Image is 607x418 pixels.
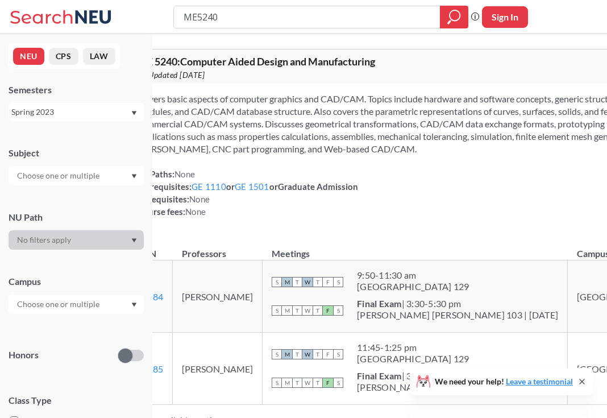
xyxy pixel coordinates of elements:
div: Subject [9,147,144,159]
span: S [333,277,343,287]
span: W [302,277,313,287]
span: None [174,169,195,179]
th: Professors [173,236,263,260]
span: S [333,349,343,359]
span: M [282,305,292,316]
span: M [282,378,292,388]
span: T [292,305,302,316]
span: F [323,349,333,359]
div: Spring 2023 [11,106,130,118]
div: NU Path [9,211,144,224]
span: W [302,305,313,316]
div: [GEOGRAPHIC_DATA] 129 [357,353,469,365]
svg: Dropdown arrow [131,303,137,307]
button: LAW [83,48,115,65]
input: Choose one or multiple [11,169,107,183]
p: Honors [9,349,39,362]
div: Dropdown arrow [9,230,144,250]
span: M [282,349,292,359]
span: W [302,349,313,359]
div: Dropdown arrow [9,166,144,185]
b: Final Exam [357,298,402,309]
div: | 3:30-5:30 pm [357,298,558,309]
a: GE 1501 [235,181,269,192]
span: S [272,349,282,359]
div: Spring 2023Dropdown arrow [9,103,144,121]
span: F [323,378,333,388]
span: W [302,378,313,388]
button: NEU [13,48,44,65]
svg: Dropdown arrow [131,111,137,115]
div: Semesters [9,84,144,96]
span: T [313,277,323,287]
div: 9:50 - 11:30 am [357,270,469,281]
a: GE 1110 [192,181,226,192]
svg: Dropdown arrow [131,238,137,243]
span: Updated [DATE] [148,69,205,81]
span: ME 5240 : Computer Aided Design and Manufacturing [138,55,375,68]
div: Dropdown arrow [9,295,144,314]
span: T [292,277,302,287]
th: Meetings [263,236,568,260]
span: None [189,194,210,204]
div: Campus [9,275,144,288]
span: S [272,378,282,388]
div: 11:45 - 1:25 pm [357,342,469,353]
svg: magnifying glass [447,9,461,25]
b: Final Exam [357,370,402,381]
span: We need your help! [435,378,573,386]
div: [PERSON_NAME] [PERSON_NAME] 103 | [DATE] [357,382,558,393]
span: None [185,206,206,217]
input: Class, professor, course number, "phrase" [182,7,432,27]
input: Choose one or multiple [11,297,107,311]
td: [PERSON_NAME] [173,260,263,333]
div: [PERSON_NAME] [PERSON_NAME] 103 | [DATE] [357,309,558,321]
div: magnifying glass [440,6,468,28]
span: S [333,378,343,388]
td: [PERSON_NAME] [173,333,263,405]
span: S [333,305,343,316]
span: T [313,305,323,316]
div: | 3:30-5:30 pm [357,370,558,382]
span: M [282,277,292,287]
div: [GEOGRAPHIC_DATA] 129 [357,281,469,292]
span: S [272,277,282,287]
span: T [313,349,323,359]
div: NUPaths: Prerequisites: or or Graduate Admission Corequisites: Course fees: [138,168,358,218]
span: F [323,277,333,287]
svg: Dropdown arrow [131,174,137,179]
span: T [313,378,323,388]
a: Leave a testimonial [506,376,573,386]
button: CPS [49,48,78,65]
span: Class Type [9,394,144,407]
span: T [292,349,302,359]
button: Sign In [482,6,528,28]
span: S [272,305,282,316]
span: F [323,305,333,316]
span: T [292,378,302,388]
